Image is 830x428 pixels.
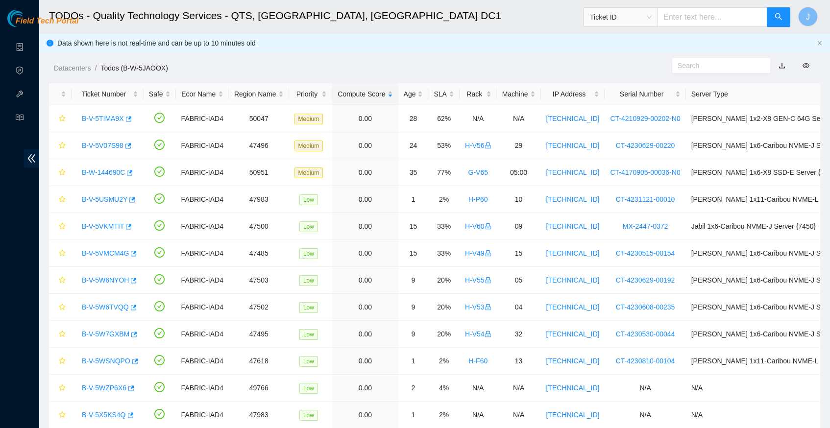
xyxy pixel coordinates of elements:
span: Low [299,302,318,313]
span: star [59,304,66,311]
td: FABRIC-IAD4 [176,159,229,186]
a: [TECHNICAL_ID] [546,384,600,392]
a: B-V-5VKMTIT [82,222,124,230]
span: star [59,357,66,365]
a: CT-4210929-00202-N0 [610,115,680,122]
td: 05 [497,267,541,294]
a: [TECHNICAL_ID] [546,195,600,203]
a: [TECHNICAL_ID] [546,357,600,365]
td: 0.00 [332,105,398,132]
span: close [817,40,823,46]
span: check-circle [154,301,165,311]
td: FABRIC-IAD4 [176,267,229,294]
td: 0.00 [332,213,398,240]
span: star [59,169,66,177]
td: 10 [497,186,541,213]
span: Low [299,221,318,232]
td: 32 [497,321,541,348]
a: G-V65 [468,168,488,176]
td: 2 [398,375,429,402]
span: read [16,109,24,129]
span: lock [485,250,491,257]
td: 50951 [229,159,289,186]
td: 0.00 [332,267,398,294]
span: star [59,277,66,285]
td: N/A [460,105,497,132]
td: 4% [428,375,459,402]
a: [TECHNICAL_ID] [546,168,600,176]
span: check-circle [154,220,165,231]
button: star [54,353,66,369]
a: [TECHNICAL_ID] [546,222,600,230]
td: 47618 [229,348,289,375]
td: 28 [398,105,429,132]
td: 15 [497,240,541,267]
td: 0.00 [332,159,398,186]
button: star [54,138,66,153]
td: 47495 [229,321,289,348]
a: B-V-5W6TVQQ [82,303,129,311]
a: H-V54lock [465,330,491,338]
a: Datacenters [54,64,91,72]
span: eye [803,62,809,69]
span: check-circle [154,409,165,419]
a: B-V-5X5KS4Q [82,411,126,419]
a: CT-4230530-00044 [616,330,675,338]
td: 20% [428,294,459,321]
span: double-left [24,149,39,167]
a: Todos (B-W-5JAOOX) [100,64,168,72]
td: FABRIC-IAD4 [176,348,229,375]
span: Low [299,410,318,421]
button: star [54,407,66,423]
button: star [54,218,66,234]
td: 04 [497,294,541,321]
a: [TECHNICAL_ID] [546,411,600,419]
a: CT-4230515-00154 [616,249,675,257]
a: B-V-5VMCM4G [82,249,129,257]
button: close [817,40,823,47]
span: lock [485,142,491,149]
a: CT-4230629-00192 [616,276,675,284]
a: [TECHNICAL_ID] [546,303,600,311]
td: FABRIC-IAD4 [176,321,229,348]
td: FABRIC-IAD4 [176,186,229,213]
a: B-V-5V07S98 [82,142,123,149]
a: CT-4230810-00104 [616,357,675,365]
span: check-circle [154,140,165,150]
td: 0.00 [332,132,398,159]
a: [TECHNICAL_ID] [546,276,600,284]
td: 0.00 [332,186,398,213]
a: H-V56lock [465,142,491,149]
span: star [59,196,66,204]
td: 13 [497,348,541,375]
span: lock [485,304,491,310]
button: search [767,7,790,27]
a: Akamai TechnologiesField Tech Portal [7,18,78,30]
td: 1 [398,348,429,375]
a: B-W-144690C [82,168,125,176]
td: 0.00 [332,348,398,375]
button: star [54,380,66,396]
a: B-V-5WZP6X6 [82,384,126,392]
span: check-circle [154,113,165,123]
td: 0.00 [332,240,398,267]
span: Medium [294,167,323,178]
span: Medium [294,114,323,124]
td: 47500 [229,213,289,240]
a: CT-4170905-00036-N0 [610,168,680,176]
td: FABRIC-IAD4 [176,132,229,159]
a: H-F60 [468,357,488,365]
span: J [806,11,810,23]
td: N/A [497,375,541,402]
a: B-V-5WSNQPO [82,357,130,365]
span: / [95,64,97,72]
td: 47502 [229,294,289,321]
span: Low [299,194,318,205]
td: 2% [428,186,459,213]
a: B-V-5TIMA9X [82,115,124,122]
td: 9 [398,267,429,294]
button: star [54,299,66,315]
span: star [59,384,66,392]
td: 47496 [229,132,289,159]
a: B-V-5W6NYOH [82,276,129,284]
